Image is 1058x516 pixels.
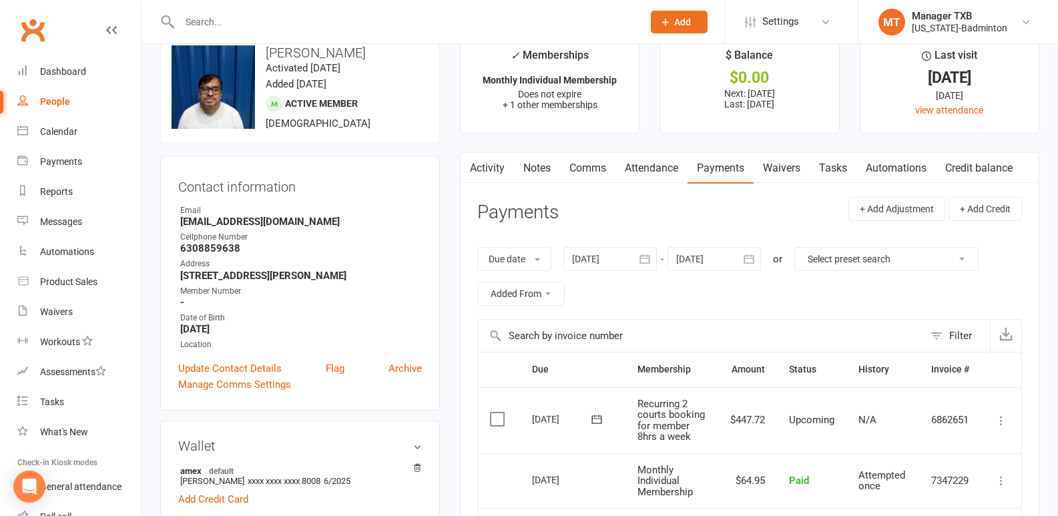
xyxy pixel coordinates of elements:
[949,328,972,344] div: Filter
[180,338,422,351] div: Location
[176,13,633,31] input: Search...
[180,312,422,324] div: Date of Birth
[858,414,876,426] span: N/A
[777,352,846,386] th: Status
[674,17,691,27] span: Add
[17,472,141,502] a: General attendance kiosk mode
[718,453,777,509] td: $64.95
[789,475,809,487] span: Paid
[637,464,693,498] span: Monthly Individual Membership
[858,469,905,493] span: Attempted once
[388,360,422,376] a: Archive
[172,45,429,60] h3: [PERSON_NAME]
[17,327,141,357] a: Workouts
[560,153,615,184] a: Comms
[637,398,705,443] span: Recurring 2 courts booking for member 8hrs a week
[17,267,141,297] a: Product Sales
[532,469,593,490] div: [DATE]
[180,231,422,244] div: Cellphone Number
[266,62,340,74] time: Activated [DATE]
[180,465,415,476] strong: amex
[178,463,422,488] li: [PERSON_NAME]
[40,216,82,227] div: Messages
[40,366,106,377] div: Assessments
[848,197,945,221] button: + Add Adjustment
[651,11,708,33] button: Add
[40,481,121,492] div: General attendance
[514,153,560,184] a: Notes
[949,197,1022,221] button: + Add Credit
[178,360,282,376] a: Update Contact Details
[718,352,777,386] th: Amount
[520,352,625,386] th: Due
[672,71,826,85] div: $0.00
[16,13,49,47] a: Clubworx
[17,147,141,177] a: Payments
[17,207,141,237] a: Messages
[477,247,551,271] button: Due date
[180,323,422,335] strong: [DATE]
[922,47,977,71] div: Last visit
[178,376,291,393] a: Manage Comms Settings
[915,105,983,115] a: view attendance
[810,153,856,184] a: Tasks
[919,453,981,509] td: 7347229
[40,336,80,347] div: Workouts
[180,204,422,217] div: Email
[40,246,94,257] div: Automations
[789,414,834,426] span: Upcoming
[17,297,141,327] a: Waivers
[511,47,589,71] div: Memberships
[477,282,565,306] button: Added From
[17,237,141,267] a: Automations
[40,126,77,137] div: Calendar
[478,320,924,352] input: Search by invoice number
[205,465,238,476] span: default
[40,276,97,287] div: Product Sales
[13,471,45,503] div: Open Intercom Messenger
[17,87,141,117] a: People
[846,352,919,386] th: History
[285,98,358,109] span: Active member
[625,352,718,386] th: Membership
[178,174,422,194] h3: Contact information
[919,352,981,386] th: Invoice #
[40,397,64,407] div: Tasks
[40,96,70,107] div: People
[532,409,593,429] div: [DATE]
[872,71,1027,85] div: [DATE]
[40,66,86,77] div: Dashboard
[924,320,990,352] button: Filter
[40,306,73,317] div: Waivers
[483,75,617,85] strong: Monthly Individual Membership
[17,387,141,417] a: Tasks
[17,117,141,147] a: Calendar
[178,439,422,453] h3: Wallet
[672,88,826,109] p: Next: [DATE] Last: [DATE]
[726,47,773,71] div: $ Balance
[615,153,688,184] a: Attendance
[518,89,581,99] span: Does not expire
[17,57,141,87] a: Dashboard
[17,417,141,447] a: What's New
[17,177,141,207] a: Reports
[503,99,597,110] span: + 1 other memberships
[688,153,754,184] a: Payments
[919,387,981,453] td: 6862651
[511,49,519,62] i: ✓
[40,156,82,167] div: Payments
[878,9,905,35] div: MT
[324,476,350,486] span: 6/2025
[180,216,422,228] strong: [EMAIL_ADDRESS][DOMAIN_NAME]
[248,476,320,486] span: xxxx xxxx xxxx 8008
[178,491,248,507] a: Add Credit Card
[266,78,326,90] time: Added [DATE]
[718,387,777,453] td: $447.72
[180,270,422,282] strong: [STREET_ADDRESS][PERSON_NAME]
[180,285,422,298] div: Member Number
[477,202,559,223] h3: Payments
[180,242,422,254] strong: 6308859638
[762,7,799,37] span: Settings
[17,357,141,387] a: Assessments
[40,186,73,197] div: Reports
